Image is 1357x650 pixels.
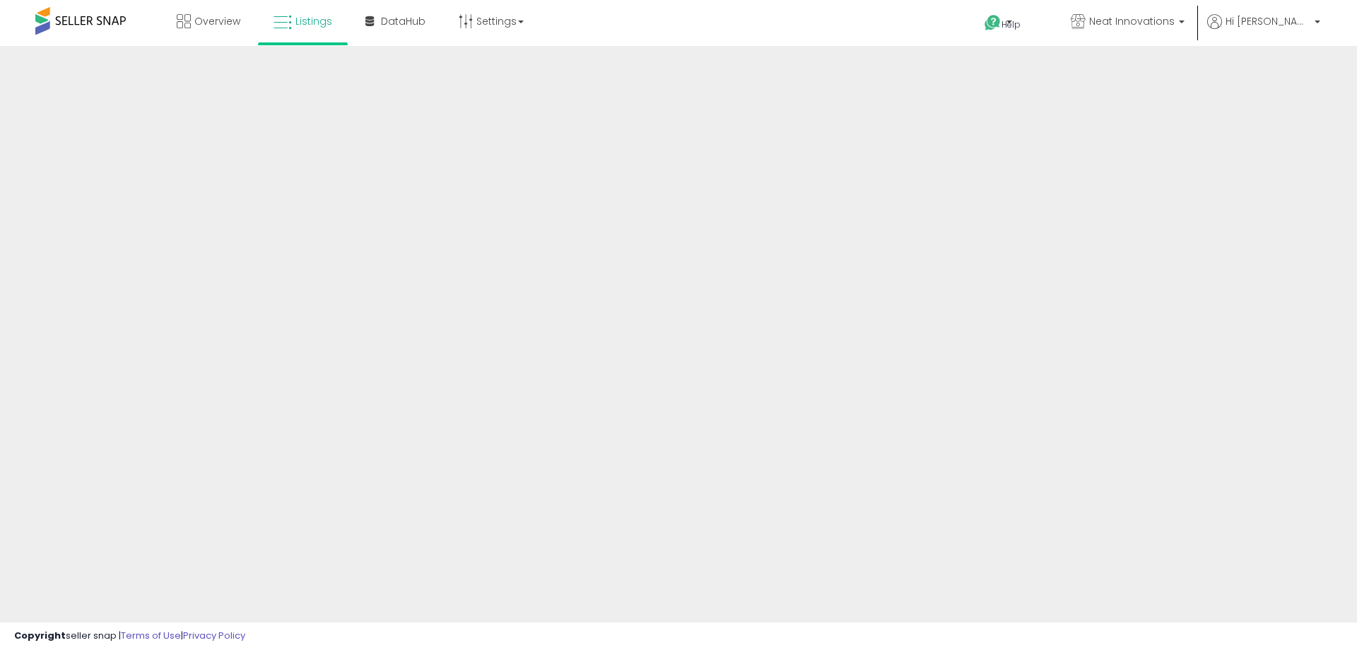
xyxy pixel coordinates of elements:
[183,629,245,642] a: Privacy Policy
[984,14,1001,32] i: Get Help
[14,629,245,643] div: seller snap | |
[973,4,1048,46] a: Help
[1001,18,1021,30] span: Help
[295,14,332,28] span: Listings
[1207,14,1320,46] a: Hi [PERSON_NAME]
[381,14,425,28] span: DataHub
[14,629,66,642] strong: Copyright
[194,14,240,28] span: Overview
[1089,14,1175,28] span: Neat Innovations
[121,629,181,642] a: Terms of Use
[1226,14,1310,28] span: Hi [PERSON_NAME]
